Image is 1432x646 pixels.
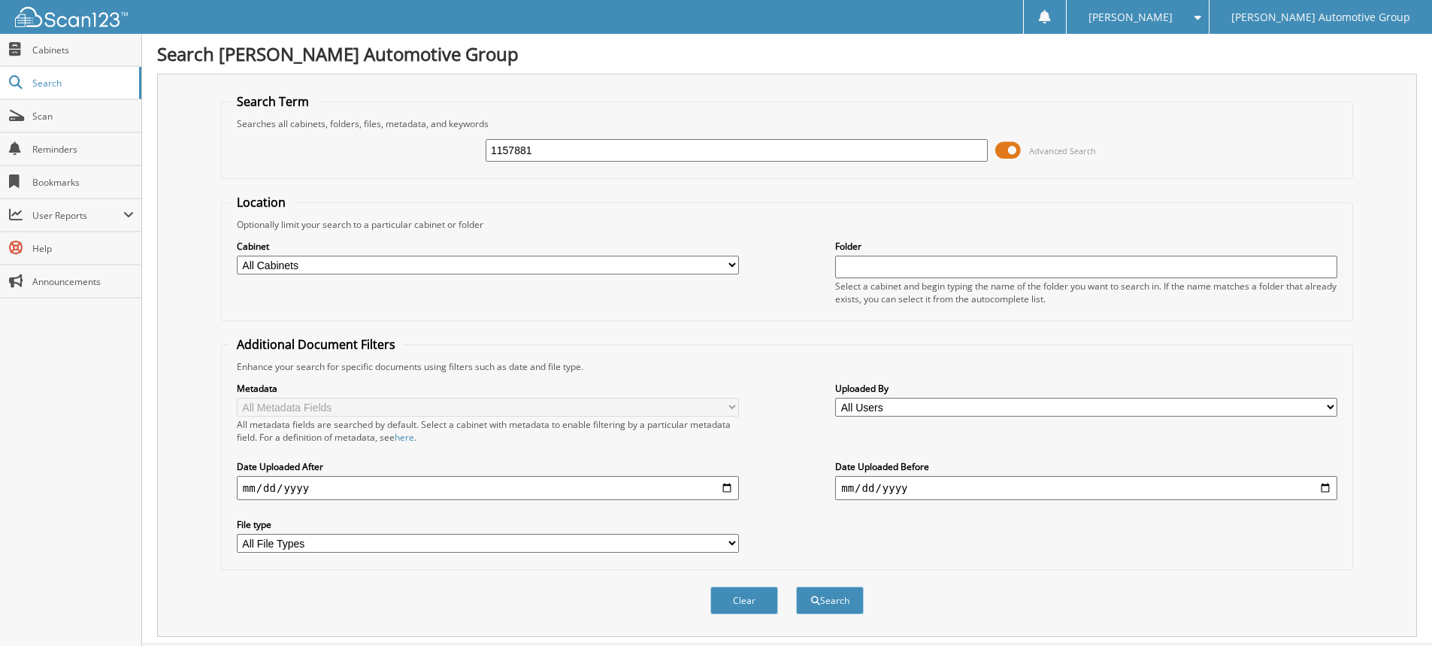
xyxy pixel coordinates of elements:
[835,460,1337,473] label: Date Uploaded Before
[237,476,739,500] input: start
[229,93,316,110] legend: Search Term
[835,476,1337,500] input: end
[237,240,739,253] label: Cabinet
[32,275,134,288] span: Announcements
[32,77,132,89] span: Search
[15,7,128,27] img: scan123-logo-white.svg
[229,360,1345,373] div: Enhance your search for specific documents using filters such as date and file type.
[32,110,134,123] span: Scan
[229,218,1345,231] div: Optionally limit your search to a particular cabinet or folder
[835,280,1337,305] div: Select a cabinet and begin typing the name of the folder you want to search in. If the name match...
[710,587,778,614] button: Clear
[157,41,1417,66] h1: Search [PERSON_NAME] Automotive Group
[237,460,739,473] label: Date Uploaded After
[796,587,864,614] button: Search
[32,209,123,222] span: User Reports
[395,431,414,444] a: here
[32,242,134,255] span: Help
[237,518,739,531] label: File type
[1088,13,1173,22] span: [PERSON_NAME]
[229,194,293,211] legend: Location
[1029,145,1096,156] span: Advanced Search
[32,176,134,189] span: Bookmarks
[229,336,403,353] legend: Additional Document Filters
[237,418,739,444] div: All metadata fields are searched by default. Select a cabinet with metadata to enable filtering b...
[1231,13,1410,22] span: [PERSON_NAME] Automotive Group
[32,143,134,156] span: Reminders
[32,44,134,56] span: Cabinets
[237,382,739,395] label: Metadata
[1357,574,1432,646] iframe: Chat Widget
[229,117,1345,130] div: Searches all cabinets, folders, files, metadata, and keywords
[835,240,1337,253] label: Folder
[835,382,1337,395] label: Uploaded By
